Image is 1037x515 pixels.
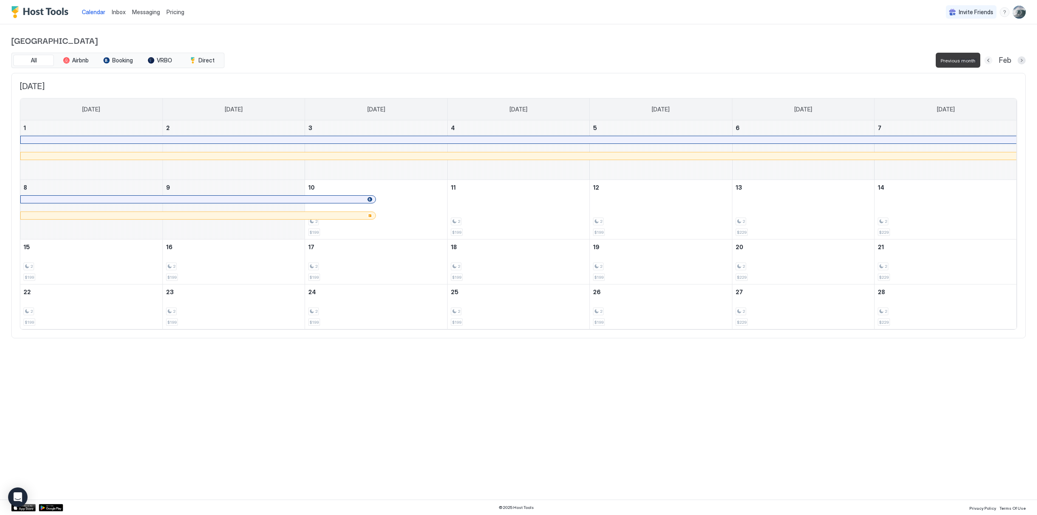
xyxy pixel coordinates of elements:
a: February 25, 2026 [448,284,589,299]
button: Direct [182,55,222,66]
span: $229 [737,275,747,280]
span: All [31,57,37,64]
span: $199 [309,230,319,235]
span: $199 [309,275,319,280]
span: 3 [308,124,312,131]
span: Calendar [82,9,105,15]
span: 15 [23,244,30,250]
span: 6 [736,124,740,131]
span: [DATE] [794,106,812,113]
td: February 27, 2026 [732,284,874,329]
a: February 14, 2026 [875,180,1017,195]
span: Pricing [166,9,184,16]
button: Booking [98,55,138,66]
span: $229 [879,275,889,280]
td: February 25, 2026 [447,284,589,329]
a: February 21, 2026 [875,239,1017,254]
a: February 6, 2026 [732,120,874,135]
a: February 8, 2026 [20,180,162,195]
span: 8 [23,184,27,191]
span: 21 [878,244,884,250]
td: February 14, 2026 [875,180,1017,239]
span: 2 [885,219,887,224]
button: Next month [1018,56,1026,64]
span: 2 [458,219,460,224]
a: February 7, 2026 [875,120,1017,135]
span: 7 [878,124,881,131]
span: $199 [594,320,604,325]
a: Terms Of Use [999,503,1026,512]
td: February 7, 2026 [875,120,1017,180]
td: February 17, 2026 [305,239,447,284]
a: Tuesday [359,98,393,120]
td: February 22, 2026 [20,284,162,329]
span: 1 [23,124,26,131]
span: Privacy Policy [969,506,996,511]
a: Thursday [644,98,678,120]
div: tab-group [11,53,224,68]
span: [DATE] [82,106,100,113]
a: February 17, 2026 [305,239,447,254]
td: February 6, 2026 [732,120,874,180]
button: Airbnb [55,55,96,66]
span: 2 [743,309,745,314]
span: © 2025 Host Tools [499,505,534,510]
span: 14 [878,184,884,191]
span: 2 [600,309,602,314]
span: $229 [737,230,747,235]
span: Invite Friends [959,9,993,16]
span: [DATE] [510,106,527,113]
td: February 3, 2026 [305,120,447,180]
a: February 28, 2026 [875,284,1017,299]
a: Host Tools Logo [11,6,72,18]
td: February 28, 2026 [875,284,1017,329]
a: February 19, 2026 [590,239,732,254]
a: February 1, 2026 [20,120,162,135]
span: [DATE] [937,106,955,113]
a: February 15, 2026 [20,239,162,254]
a: February 23, 2026 [163,284,305,299]
div: App Store [11,504,36,511]
span: $199 [167,275,177,280]
span: 17 [308,244,314,250]
a: Calendar [82,8,105,16]
td: February 26, 2026 [590,284,732,329]
div: Open Intercom Messenger [8,487,28,507]
span: 5 [593,124,597,131]
span: 10 [308,184,315,191]
span: $199 [167,320,177,325]
span: 24 [308,288,316,295]
td: February 18, 2026 [447,239,589,284]
a: February 27, 2026 [732,284,874,299]
a: February 3, 2026 [305,120,447,135]
td: February 9, 2026 [162,180,305,239]
span: 2 [458,309,460,314]
td: February 16, 2026 [162,239,305,284]
button: VRBO [140,55,180,66]
a: Friday [786,98,820,120]
span: 18 [451,244,457,250]
span: 2 [885,309,887,314]
span: $199 [25,320,34,325]
span: 12 [593,184,599,191]
span: 28 [878,288,885,295]
a: February 4, 2026 [448,120,589,135]
button: Previous month [984,56,992,64]
td: February 2, 2026 [162,120,305,180]
td: February 13, 2026 [732,180,874,239]
span: $199 [594,275,604,280]
td: February 21, 2026 [875,239,1017,284]
span: 2 [315,264,318,269]
a: February 5, 2026 [590,120,732,135]
span: 4 [451,124,455,131]
a: Monday [217,98,251,120]
button: All [13,55,54,66]
span: $199 [452,275,461,280]
span: 11 [451,184,456,191]
a: February 13, 2026 [732,180,874,195]
span: 2 [315,219,318,224]
span: [DATE] [367,106,385,113]
span: 2 [600,219,602,224]
a: Google Play Store [39,504,63,511]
